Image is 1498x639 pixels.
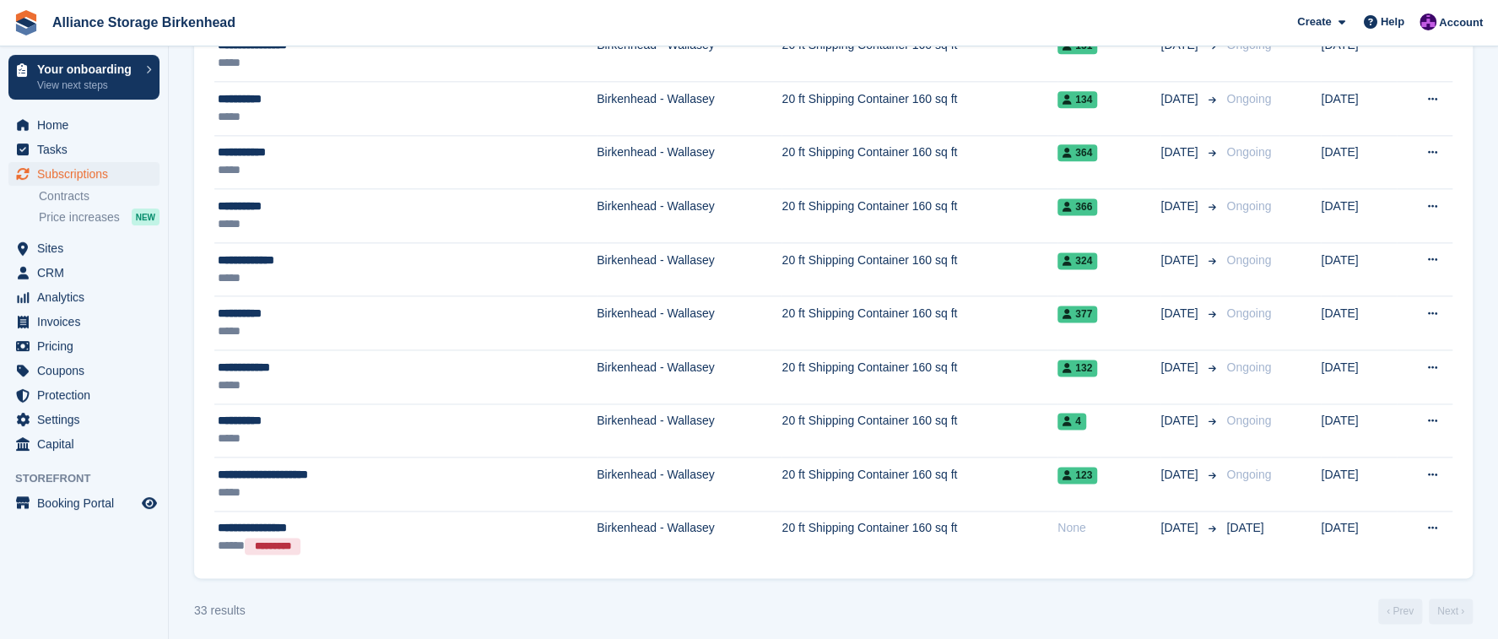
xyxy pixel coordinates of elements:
a: menu [8,285,160,309]
a: Preview store [139,493,160,513]
td: 20 ft Shipping Container 160 sq ft [781,81,1057,135]
span: Protection [37,383,138,407]
span: Capital [37,432,138,456]
span: 4 [1057,413,1086,430]
span: Ongoing [1226,414,1271,427]
a: menu [8,162,160,186]
span: [DATE] [1160,305,1201,322]
td: Birkenhead - Wallasey [597,81,781,135]
a: menu [8,261,160,284]
span: [DATE] [1160,198,1201,215]
td: Birkenhead - Wallasey [597,403,781,458]
span: [DATE] [1160,359,1201,376]
span: Ongoing [1226,253,1271,267]
td: Birkenhead - Wallasey [597,135,781,189]
td: [DATE] [1321,81,1397,135]
span: 123 [1057,467,1097,484]
a: Next [1429,598,1473,624]
div: None [1057,519,1160,537]
td: 20 ft Shipping Container 160 sq ft [781,135,1057,189]
td: [DATE] [1321,511,1397,565]
a: menu [8,383,160,407]
td: [DATE] [1321,296,1397,350]
span: [DATE] [1160,519,1201,537]
a: menu [8,334,160,358]
td: 20 ft Shipping Container 160 sq ft [781,296,1057,350]
a: menu [8,138,160,161]
span: Ongoing [1226,145,1271,159]
a: Your onboarding View next steps [8,55,160,100]
span: Coupons [37,359,138,382]
td: 20 ft Shipping Container 160 sq ft [781,403,1057,458]
span: Ongoing [1226,306,1271,320]
span: [DATE] [1160,412,1201,430]
td: [DATE] [1321,242,1397,296]
p: View next steps [37,78,138,93]
span: [DATE] [1160,144,1201,161]
div: 33 results [194,602,246,620]
td: Birkenhead - Wallasey [597,242,781,296]
p: Your onboarding [37,63,138,75]
span: CRM [37,261,138,284]
a: menu [8,359,160,382]
span: [DATE] [1160,90,1201,108]
a: menu [8,236,160,260]
a: menu [8,491,160,515]
span: 324 [1057,252,1097,269]
span: Analytics [37,285,138,309]
span: 134 [1057,91,1097,108]
span: Invoices [37,310,138,333]
span: [DATE] [1160,252,1201,269]
td: 20 ft Shipping Container 160 sq ft [781,189,1057,243]
img: stora-icon-8386f47178a22dfd0bd8f6a31ec36ba5ce8667c1dd55bd0f319d3a0aa187defe.svg [14,10,39,35]
td: [DATE] [1321,135,1397,189]
span: Tasks [37,138,138,161]
a: Price increases NEW [39,208,160,226]
span: Price increases [39,209,120,225]
td: 20 ft Shipping Container 160 sq ft [781,458,1057,512]
a: menu [8,408,160,431]
span: 364 [1057,144,1097,161]
span: Create [1297,14,1331,30]
span: Booking Portal [37,491,138,515]
td: [DATE] [1321,403,1397,458]
span: Account [1439,14,1483,31]
span: Ongoing [1226,360,1271,374]
a: Contracts [39,188,160,204]
td: Birkenhead - Wallasey [597,189,781,243]
a: Previous [1378,598,1422,624]
a: menu [8,310,160,333]
td: Birkenhead - Wallasey [597,511,781,565]
span: Ongoing [1226,468,1271,481]
td: [DATE] [1321,189,1397,243]
td: 20 ft Shipping Container 160 sq ft [781,511,1057,565]
nav: Page [1375,598,1476,624]
div: NEW [132,208,160,225]
td: 20 ft Shipping Container 160 sq ft [781,349,1057,403]
span: [DATE] [1160,466,1201,484]
span: Storefront [15,470,168,487]
span: 377 [1057,306,1097,322]
span: 151 [1057,37,1097,54]
img: Romilly Norton [1420,14,1436,30]
a: Alliance Storage Birkenhead [46,8,242,36]
span: Sites [37,236,138,260]
a: menu [8,113,160,137]
td: 20 ft Shipping Container 160 sq ft [781,242,1057,296]
td: Birkenhead - Wallasey [597,458,781,512]
span: 132 [1057,360,1097,376]
span: Help [1381,14,1404,30]
td: [DATE] [1321,458,1397,512]
td: Birkenhead - Wallasey [597,28,781,82]
td: [DATE] [1321,28,1397,82]
td: 20 ft Shipping Container 160 sq ft [781,28,1057,82]
span: Settings [37,408,138,431]
span: Subscriptions [37,162,138,186]
span: Pricing [37,334,138,358]
td: Birkenhead - Wallasey [597,349,781,403]
span: Home [37,113,138,137]
span: Ongoing [1226,199,1271,213]
span: 366 [1057,198,1097,215]
a: menu [8,432,160,456]
td: Birkenhead - Wallasey [597,296,781,350]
